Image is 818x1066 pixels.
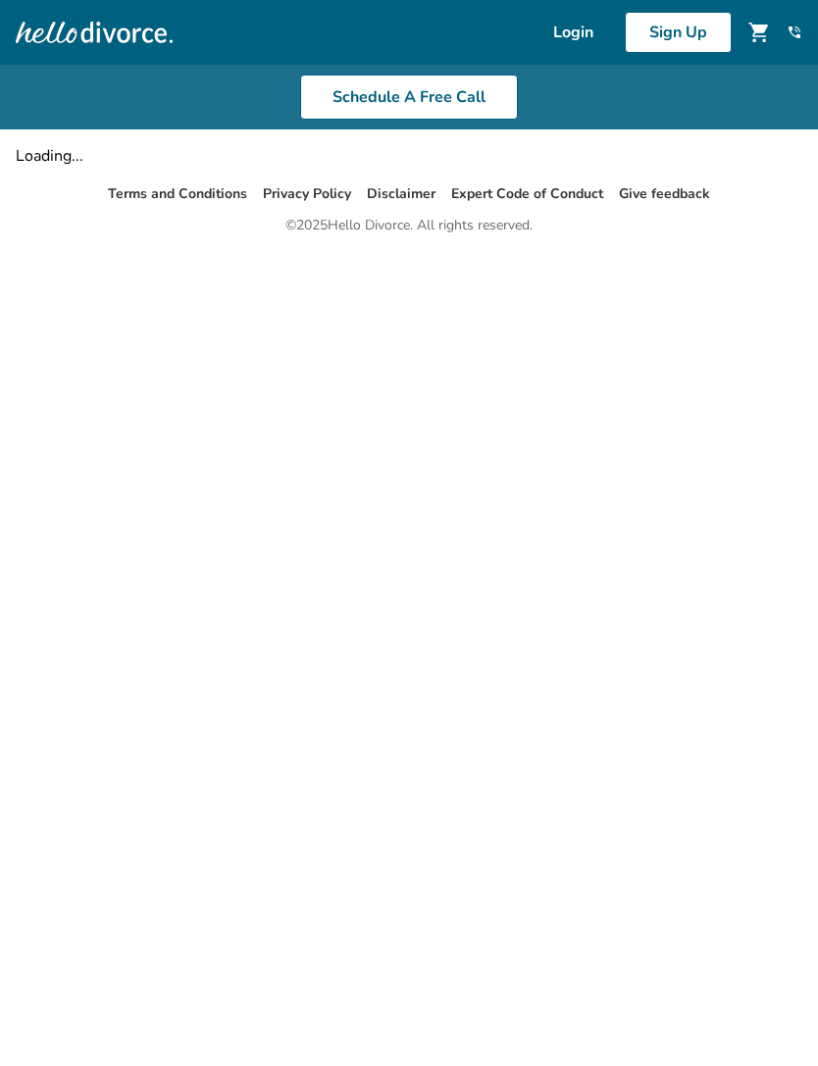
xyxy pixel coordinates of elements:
a: Terms and Conditions [108,184,247,203]
span: shopping_cart [747,21,771,44]
div: © 2025 Hello Divorce. All rights reserved. [285,214,533,237]
a: Schedule A Free Call [300,75,518,120]
li: Disclaimer [367,182,435,206]
a: phone_in_talk [787,25,802,40]
a: Login [530,12,617,53]
a: Expert Code of Conduct [451,184,603,203]
div: Loading... [16,145,802,167]
li: Give feedback [619,182,710,206]
a: Privacy Policy [263,184,351,203]
a: Sign Up [625,12,732,53]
